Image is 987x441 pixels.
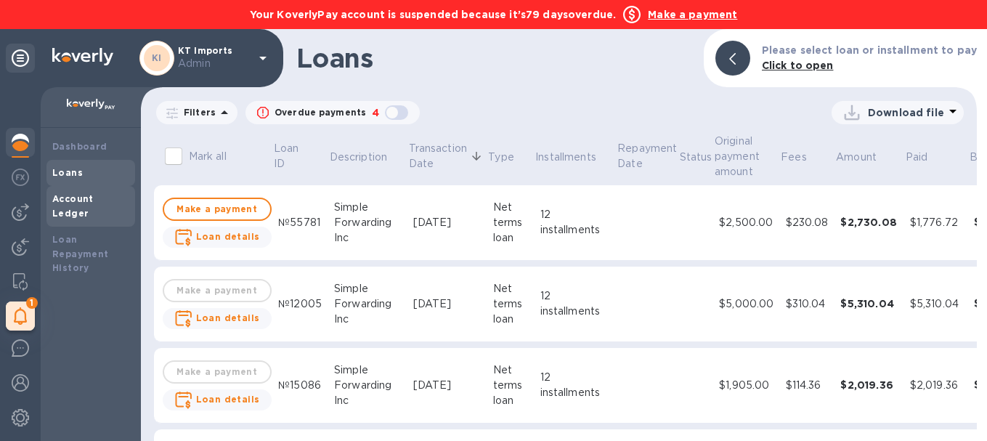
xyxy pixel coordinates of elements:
[189,149,227,164] p: Mark all
[278,378,322,393] div: №15086
[781,150,826,165] span: Fees
[840,296,898,311] div: $5,310.04
[786,378,829,393] div: $114.36
[409,141,486,171] span: Transaction Date
[245,101,420,124] button: Overdue payments4
[836,150,895,165] span: Amount
[52,48,113,65] img: Logo
[296,43,692,73] h1: Loans
[330,150,406,165] span: Description
[648,9,737,20] b: Make a payment
[334,281,402,327] div: Simple Forwarding Inc
[906,150,928,165] p: Paid
[334,363,402,408] div: Simple Forwarding Inc
[278,215,322,230] div: №55781
[372,105,379,121] p: 4
[152,52,162,63] b: KI
[868,105,944,120] p: Download file
[163,389,272,410] button: Loan details
[910,215,962,230] div: $1,776.72
[488,150,533,165] span: Type
[274,141,327,171] span: Loan ID
[409,141,467,171] p: Transaction Date
[52,234,109,274] b: Loan Repayment History
[278,296,322,312] div: №12005
[413,378,482,393] div: [DATE]
[493,363,525,408] div: Net terms loan
[275,106,366,119] p: Overdue payments
[274,141,308,171] p: Loan ID
[493,200,525,246] div: Net terms loan
[540,207,611,238] div: 12 installments
[163,308,272,329] button: Loan details
[178,46,251,71] p: KT Imports
[26,297,38,309] span: 1
[413,215,482,230] div: [DATE]
[906,150,947,165] span: Paid
[196,394,260,405] b: Loan details
[493,281,525,327] div: Net terms loan
[762,60,834,71] b: Click to open
[163,227,272,248] button: Loan details
[762,44,977,56] b: Please select loan or installment to pay
[719,296,773,312] div: $5,000.00
[540,370,611,400] div: 12 installments
[196,312,260,323] b: Loan details
[178,106,216,118] p: Filters
[12,169,29,186] img: Foreign exchange
[540,288,611,319] div: 12 installments
[52,193,94,219] b: Account Ledger
[719,215,773,230] div: $2,500.00
[535,150,615,165] span: Installments
[781,150,807,165] p: Fees
[719,378,773,393] div: $1,905.00
[52,167,83,178] b: Loans
[176,201,259,218] span: Make a payment
[836,150,877,165] p: Amount
[715,134,760,179] p: Original payment amount
[910,296,962,312] div: $5,310.04
[840,378,898,392] div: $2,019.36
[163,198,272,221] button: Make a payment
[786,215,829,230] div: $230.08
[413,296,482,312] div: [DATE]
[910,378,962,393] div: $2,019.36
[786,296,829,312] div: $310.04
[52,141,107,152] b: Dashboard
[178,56,251,71] p: Admin
[535,150,596,165] p: Installments
[617,141,677,171] p: Repayment Date
[196,231,260,242] b: Loan details
[334,200,402,246] div: Simple Forwarding Inc
[330,150,387,165] p: Description
[840,215,898,230] div: $2,730.08
[715,134,779,179] span: Original payment amount
[488,150,514,165] p: Type
[250,9,617,20] b: Your KoverlyPay account is suspended because it’s 79 days overdue.
[680,150,712,165] p: Status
